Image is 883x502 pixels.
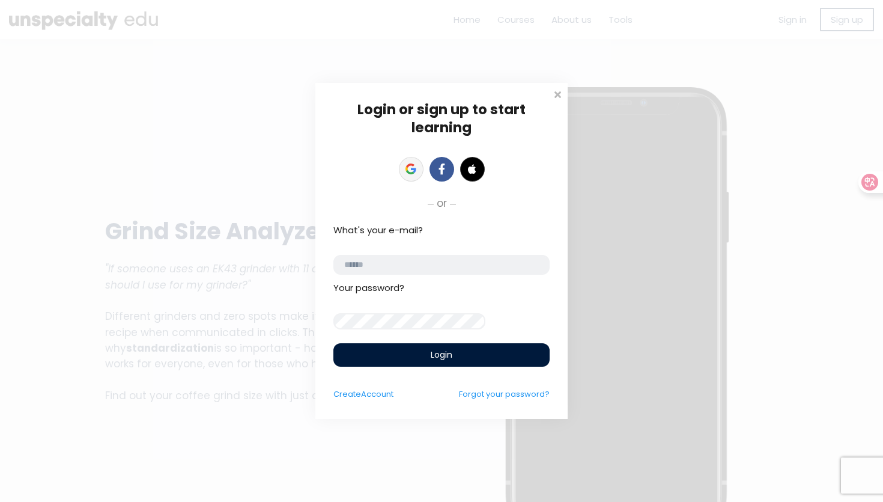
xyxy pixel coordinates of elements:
[431,349,452,361] span: Login
[437,195,447,211] span: or
[361,388,393,400] span: Account
[333,388,393,400] a: CreateAccount
[459,388,550,400] a: Forgot your password?
[357,100,526,137] span: Login or sign up to start learning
